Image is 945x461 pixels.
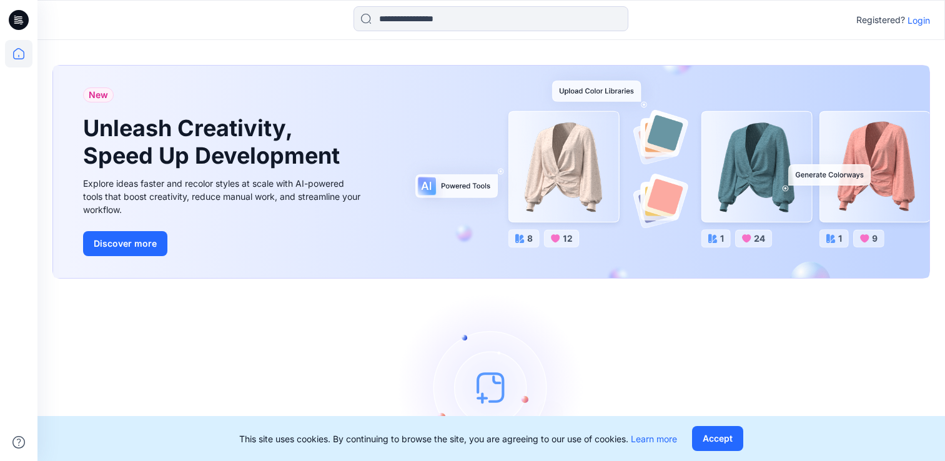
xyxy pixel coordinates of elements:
[83,231,167,256] button: Discover more
[239,432,677,445] p: This site uses cookies. By continuing to browse the site, you are agreeing to our use of cookies.
[83,177,364,216] div: Explore ideas faster and recolor styles at scale with AI-powered tools that boost creativity, red...
[89,87,108,102] span: New
[631,434,677,444] a: Learn more
[692,426,743,451] button: Accept
[856,12,905,27] p: Registered?
[83,115,345,169] h1: Unleash Creativity, Speed Up Development
[908,14,930,27] p: Login
[83,231,364,256] a: Discover more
